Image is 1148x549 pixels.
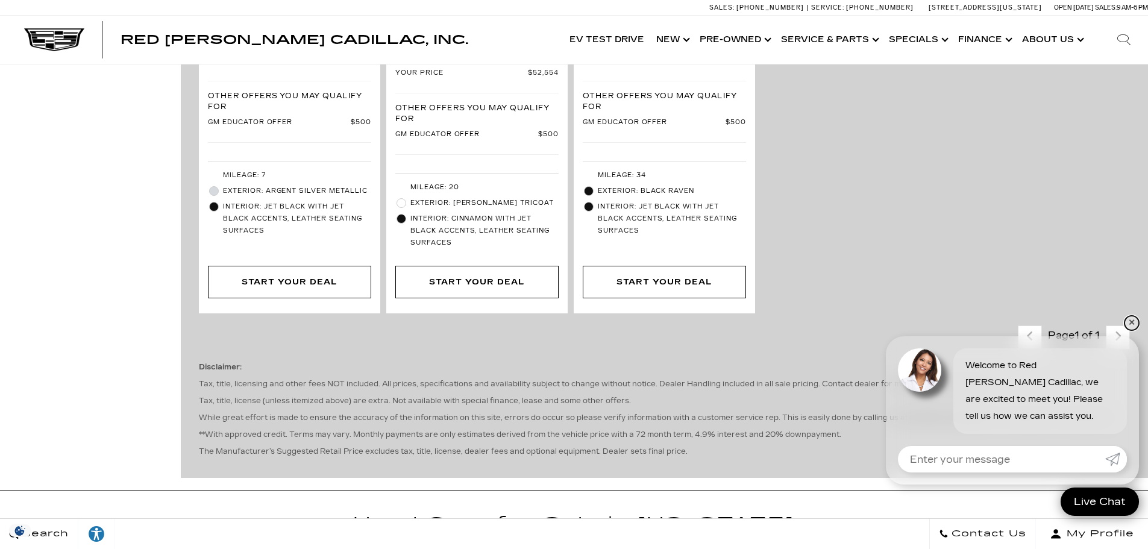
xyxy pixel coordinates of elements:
span: Exterior: [PERSON_NAME] Tricoat [410,197,559,209]
div: Start Your Deal [208,266,371,298]
a: GM Educator Offer $500 [583,118,746,127]
span: Sales: [709,4,735,11]
a: Red [PERSON_NAME] Cadillac, Inc. [121,34,468,46]
a: Contact Us [929,519,1036,549]
p: Other Offers You May Qualify For [208,90,371,112]
li: Mileage: 20 [395,180,559,195]
input: Enter your message [898,446,1105,472]
span: [PHONE_NUMBER] [846,4,914,11]
span: Interior: Cinnamon with Jet Black accents, Leather Seating Surfaces [410,213,559,249]
div: Start Your Deal [429,275,524,289]
a: Service: [PHONE_NUMBER] [807,4,917,11]
a: Pre-Owned [694,16,775,64]
span: GM Educator Offer [583,118,726,127]
span: Red [PERSON_NAME] Cadillac, Inc. [121,33,468,47]
li: Mileage: 7 [208,168,371,183]
span: Service: [811,4,844,11]
div: Start Your Deal [616,275,712,289]
span: [PHONE_NUMBER] [736,4,804,11]
span: GM Educator Offer [208,118,351,127]
span: 9 AM-6 PM [1117,4,1148,11]
p: While great effort is made to ensure the accuracy of the information on this site, errors do occu... [199,412,1130,423]
span: GM Educator Offer [395,130,538,139]
a: GM Educator Offer $500 [395,130,559,139]
img: Cadillac Dark Logo with Cadillac White Text [24,28,84,51]
p: **With approved credit. Terms may vary. Monthly payments are only estimates derived from the vehi... [199,429,1130,440]
span: Sales: [1095,4,1117,11]
strong: Disclaimer: [199,363,242,371]
div: Start Your Deal [395,266,559,298]
img: Opt-Out Icon [6,524,34,537]
li: Mileage: 34 [583,168,746,183]
a: Submit [1105,446,1127,472]
a: About Us [1016,16,1088,64]
span: Live Chat [1068,495,1132,509]
a: EV Test Drive [563,16,650,64]
span: My Profile [1062,525,1134,542]
button: Open user profile menu [1036,519,1148,549]
p: Tax, title, license (unless itemized above) are extra. Not available with special finance, lease ... [199,395,1130,406]
div: The Manufacturer’s Suggested Retail Price excludes tax, title, license, dealer fees and optional ... [199,350,1130,469]
span: Contact Us [949,525,1026,542]
a: Service & Parts [775,16,883,64]
span: Your Price [395,69,528,78]
div: Page 1 of 1 [1042,325,1106,350]
section: Click to Open Cookie Consent Modal [6,524,34,537]
div: Welcome to Red [PERSON_NAME] Cadillac, we are excited to meet you! Please tell us how we can assi... [953,348,1127,434]
span: Open [DATE] [1054,4,1094,11]
a: New [650,16,694,64]
a: Explore your accessibility options [78,519,115,549]
p: Tax, title, licensing and other fees NOT included. All prices, specifications and availability su... [199,378,1130,389]
div: Start Your Deal [242,275,337,289]
span: Interior: Jet Black with Jet Black accents, Leather Seating Surfaces [223,201,371,237]
span: $500 [351,118,371,127]
span: Interior: Jet Black with Jet Black accents, Leather Seating Surfaces [598,201,746,237]
span: $500 [538,130,559,139]
a: [STREET_ADDRESS][US_STATE] [929,4,1042,11]
span: $500 [726,118,746,127]
img: Agent profile photo [898,348,941,392]
a: Live Chat [1061,488,1139,516]
a: Your Price $52,554 [395,69,559,78]
a: Sales: [PHONE_NUMBER] [709,4,807,11]
div: Explore your accessibility options [78,525,114,543]
span: Exterior: Argent Silver Metallic [223,185,371,197]
span: Exterior: Black Raven [598,185,746,197]
span: $52,554 [528,69,559,78]
a: Specials [883,16,952,64]
a: GM Educator Offer $500 [208,118,371,127]
span: Search [19,525,69,542]
h1: Used Cars for Sale in [US_STATE][GEOGRAPHIC_DATA], [GEOGRAPHIC_DATA] [231,515,918,549]
p: Other Offers You May Qualify For [395,102,559,124]
p: Other Offers You May Qualify For [583,90,746,112]
a: Finance [952,16,1016,64]
div: Start Your Deal [583,266,746,298]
